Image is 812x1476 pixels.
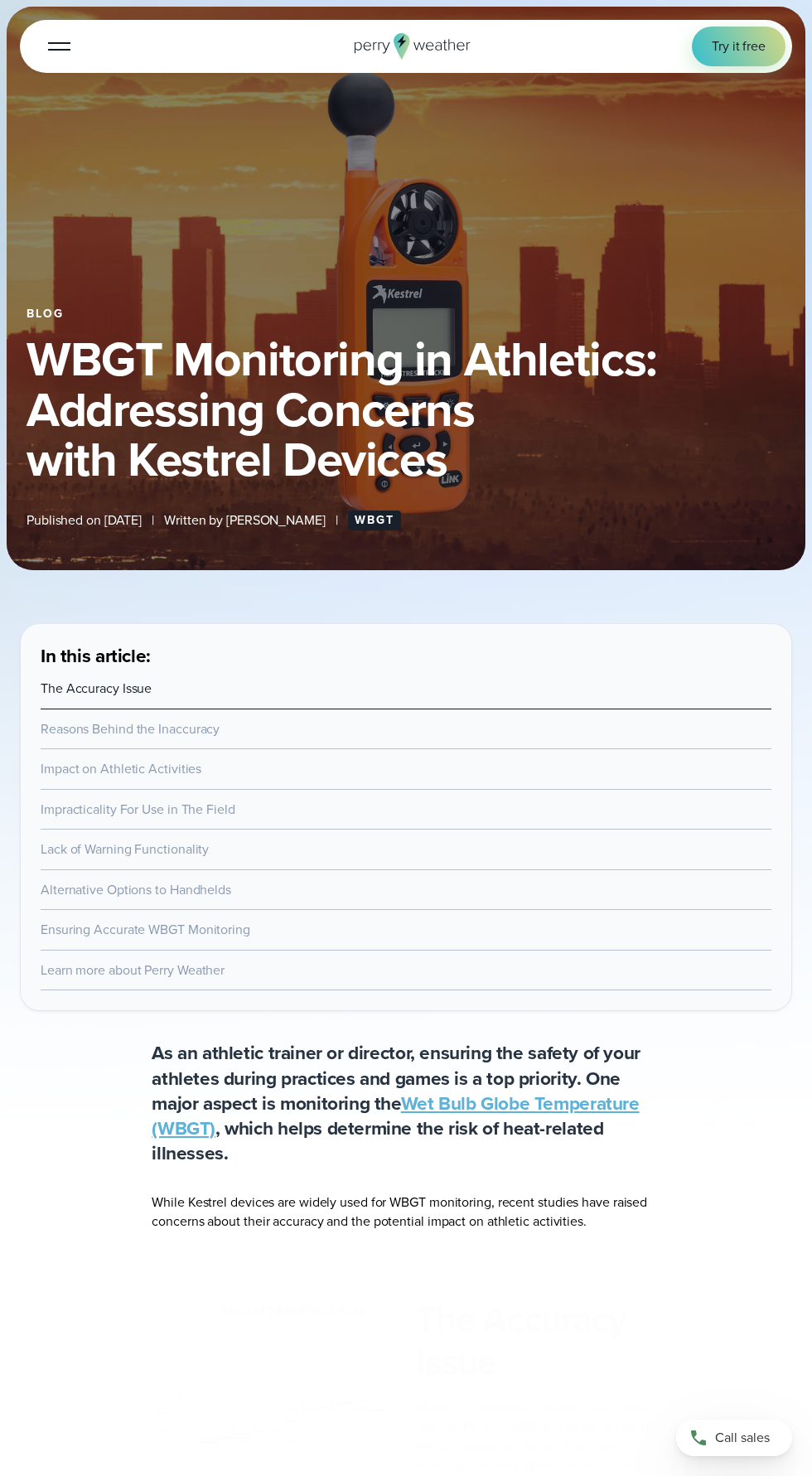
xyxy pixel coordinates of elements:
span: Try it free [712,36,766,56]
a: Impact on Athletic Activities [41,759,201,778]
h1: WBGT Monitoring in Athletics: Addressing Concerns with Kestrel Devices [27,334,785,484]
a: Ensuring Accurate WBGT Monitoring [41,920,250,939]
div: Blog [27,307,785,321]
a: Reasons Behind the Inaccuracy [41,719,220,738]
h3: In this article: [41,644,771,669]
span: Call sales [715,1428,770,1448]
a: Lack of Warning Functionality [41,840,209,859]
p: While Kestrel devices are widely used for WBGT monitoring, recent studies have raised concerns ab... [152,1193,660,1232]
a: Wet Bulb Globe Temperature (WBGT) [152,1090,639,1142]
a: Try it free [692,27,785,66]
a: WBGT [348,511,401,530]
a: The Accuracy Issue [41,679,152,698]
span: | [336,511,338,530]
a: Alternative Options to Handhelds [41,880,231,899]
span: Published on [DATE] [27,511,142,530]
a: Learn more about Perry Weather [41,961,225,980]
p: As an athletic trainer or director, ensuring the safety of your athletes during practices and gam... [152,1041,660,1165]
a: Impracticality For Use in The Field [41,800,235,819]
span: Written by [PERSON_NAME] [164,511,326,530]
a: Call sales [676,1420,792,1456]
span: | [152,511,154,530]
